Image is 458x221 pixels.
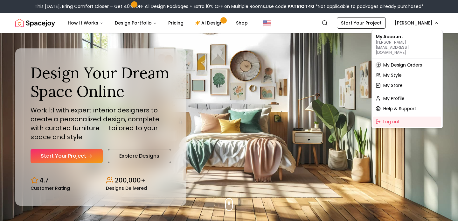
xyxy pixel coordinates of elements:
a: My Style [373,70,441,80]
p: [PERSON_NAME][EMAIL_ADDRESS][DOMAIN_NAME] [376,40,439,55]
span: My Design Orders [383,62,422,68]
span: My Store [383,82,403,89]
span: My Profile [383,95,405,102]
a: My Profile [373,93,441,103]
a: My Design Orders [373,60,441,70]
span: Help & Support [383,105,416,112]
a: My Store [373,80,441,90]
div: My Account [373,32,441,57]
div: [PERSON_NAME] [371,30,443,128]
span: Log out [383,118,400,125]
a: Help & Support [373,103,441,114]
span: My Style [383,72,402,78]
